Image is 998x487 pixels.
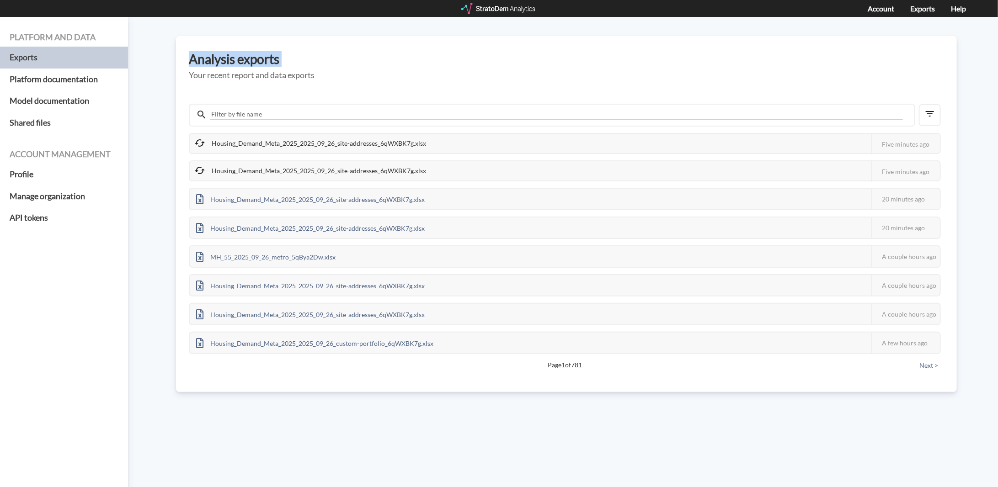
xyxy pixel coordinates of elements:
[190,246,342,267] div: MH_55_2025_09_26_metro_5qBya2Dw.xlsx
[10,150,118,159] h4: Account management
[871,275,940,296] div: A couple hours ago
[190,333,440,353] div: Housing_Demand_Meta_2025_2025_09_26_custom-portfolio_6qWXBK7g.xlsx
[871,161,940,182] div: Five minutes ago
[190,309,431,317] a: Housing_Demand_Meta_2025_2025_09_26_site-addresses_6qWXBK7g.xlsx
[10,33,118,42] h4: Platform and data
[190,275,431,296] div: Housing_Demand_Meta_2025_2025_09_26_site-addresses_6qWXBK7g.xlsx
[10,185,118,207] a: Manage organization
[871,134,940,154] div: Five minutes ago
[190,304,431,324] div: Housing_Demand_Meta_2025_2025_09_26_site-addresses_6qWXBK7g.xlsx
[190,338,440,346] a: Housing_Demand_Meta_2025_2025_09_26_custom-portfolio_6qWXBK7g.xlsx
[917,360,941,371] button: Next >
[910,4,935,13] a: Exports
[190,161,432,180] div: Housing_Demand_Meta_2025_2025_09_26_site-addresses_6qWXBK7g.xlsx
[871,189,940,209] div: 20 minutes ago
[221,360,909,370] span: Page 1 of 781
[10,69,118,90] a: Platform documentation
[190,281,431,288] a: Housing_Demand_Meta_2025_2025_09_26_site-addresses_6qWXBK7g.xlsx
[951,4,966,13] a: Help
[210,109,903,120] input: Filter by file name
[871,217,940,238] div: 20 minutes ago
[190,134,432,153] div: Housing_Demand_Meta_2025_2025_09_26_site-addresses_6qWXBK7g.xlsx
[10,164,118,185] a: Profile
[10,207,118,229] a: API tokens
[190,189,431,209] div: Housing_Demand_Meta_2025_2025_09_26_site-addresses_6qWXBK7g.xlsx
[190,194,431,202] a: Housing_Demand_Meta_2025_2025_09_26_site-addresses_6qWXBK7g.xlsx
[871,333,940,353] div: A few hours ago
[190,252,342,259] a: MH_55_2025_09_26_metro_5qBya2Dw.xlsx
[868,4,894,13] a: Account
[871,304,940,324] div: A couple hours ago
[190,217,431,238] div: Housing_Demand_Meta_2025_2025_09_26_site-addresses_6qWXBK7g.xlsx
[190,223,431,231] a: Housing_Demand_Meta_2025_2025_09_26_site-addresses_6qWXBK7g.xlsx
[871,246,940,267] div: A couple hours ago
[10,90,118,112] a: Model documentation
[189,52,944,66] h3: Analysis exports
[189,71,944,80] h5: Your recent report and data exports
[10,112,118,134] a: Shared files
[10,47,118,69] a: Exports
